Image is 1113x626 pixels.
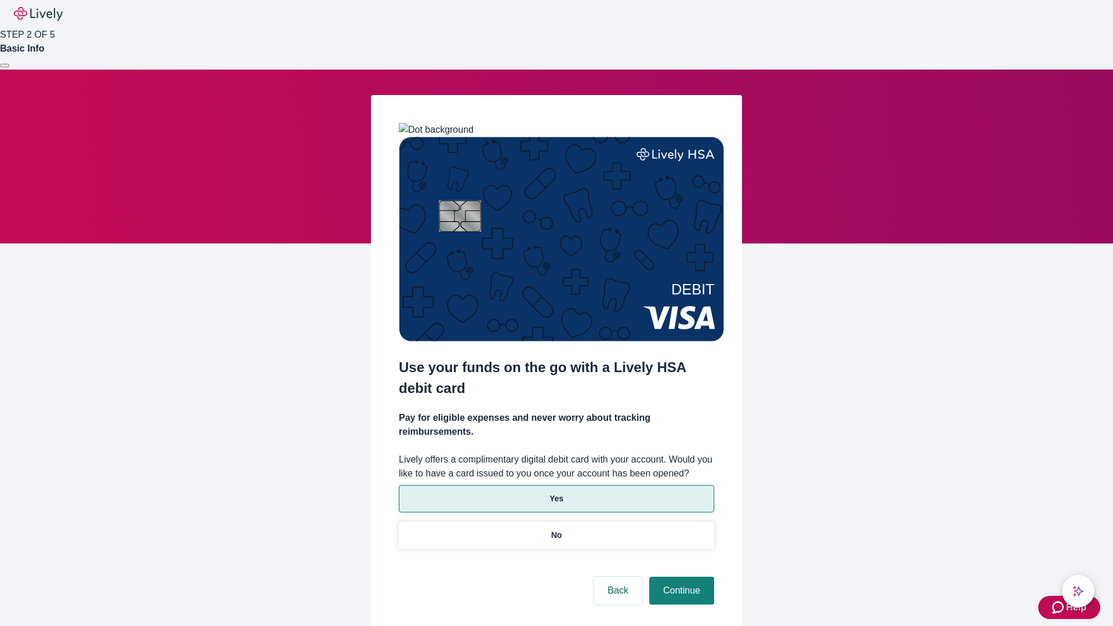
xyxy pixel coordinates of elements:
[1052,600,1066,614] svg: Zendesk support icon
[399,485,714,512] button: Yes
[1038,596,1100,619] button: Zendesk support iconHelp
[399,522,714,549] button: No
[649,577,714,605] button: Continue
[594,577,642,605] button: Back
[551,529,562,541] p: No
[1062,575,1094,607] button: chat
[550,493,563,505] p: Yes
[1066,600,1086,614] span: Help
[399,453,714,481] label: Lively offers a complimentary digital debit card with your account. Would you like to have a card...
[14,7,63,21] img: Lively
[399,357,714,399] h2: Use your funds on the go with a Lively HSA debit card
[399,123,474,137] img: Dot background
[399,137,724,341] img: Debit card
[1072,585,1084,597] svg: Lively AI Assistant
[399,411,714,439] h4: Pay for eligible expenses and never worry about tracking reimbursements.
